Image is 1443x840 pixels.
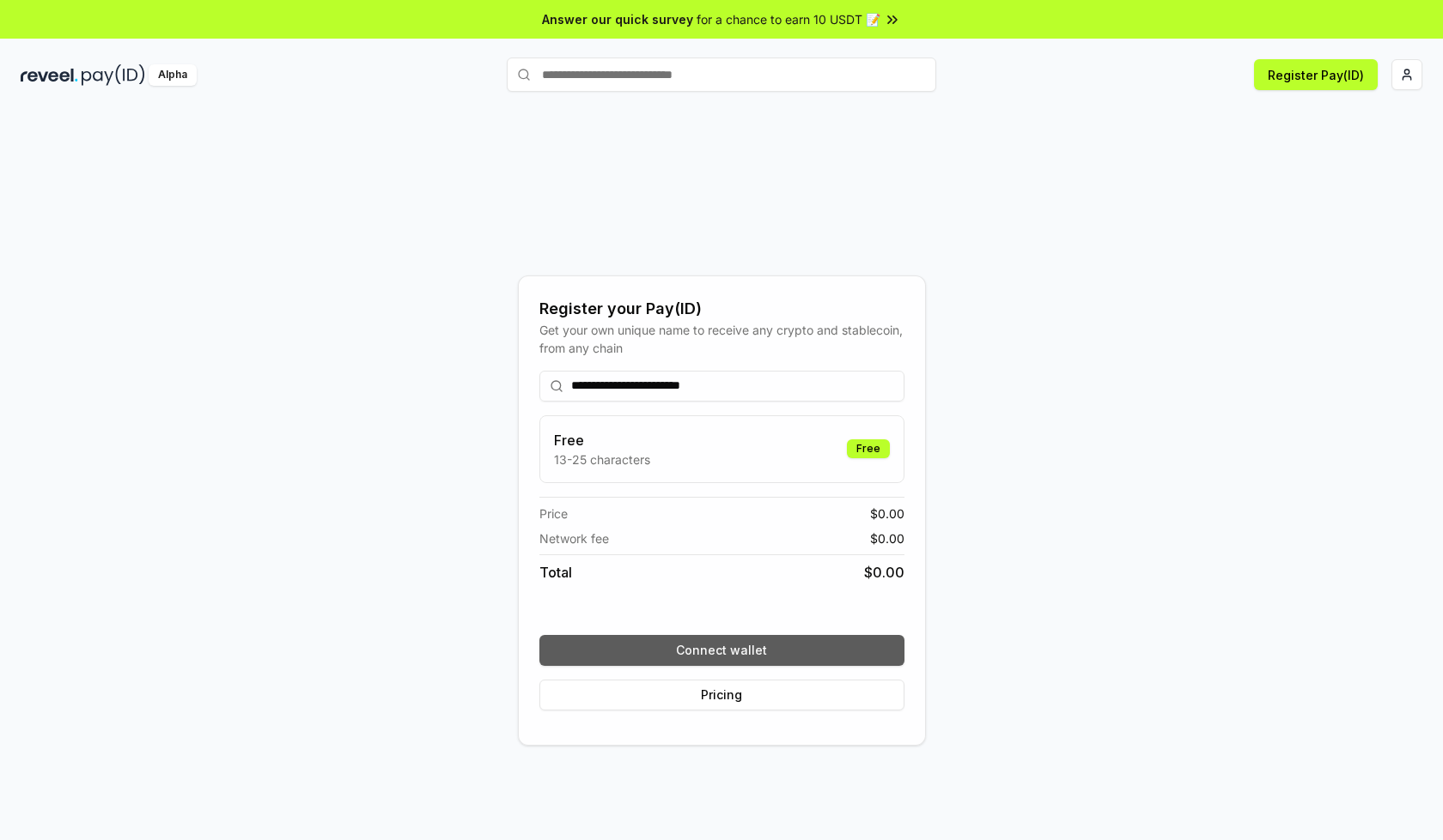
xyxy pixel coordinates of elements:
img: pay_id [82,64,145,86]
span: Price [539,505,568,523]
button: Connect wallet [539,635,904,666]
span: Total [539,562,572,583]
h3: Free [554,430,650,450]
span: Network fee [539,529,609,547]
button: Pricing [539,680,904,710]
div: Free [847,439,890,458]
div: Get your own unique name to receive any crypto and stablecoin, from any chain [539,321,904,357]
span: $ 0.00 [870,505,904,523]
span: $ 0.00 [864,562,904,583]
p: 13-25 characters [554,450,650,468]
button: Register Pay(ID) [1254,59,1378,90]
span: for a chance to earn 10 USDT 📝 [697,10,880,28]
div: Alpha [149,64,197,86]
span: Answer our quick survey [542,10,693,28]
div: Register your Pay(ID) [539,297,904,321]
span: $ 0.00 [870,529,904,547]
img: reveel_dark [21,64,78,86]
